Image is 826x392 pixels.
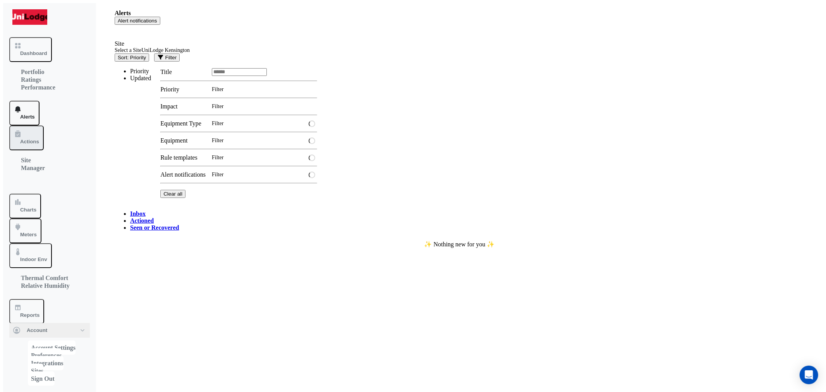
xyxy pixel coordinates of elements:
a: Thermal Comfort [21,271,68,285]
div: Account [9,344,90,383]
button: Filter [154,53,180,62]
button: Alert notifications [115,17,160,25]
a: Account Settings [28,340,76,355]
app-icon: Reports [14,304,39,311]
button: Dashboard [9,37,52,62]
li: Updated [130,75,151,82]
button: Clear all [160,190,185,198]
a: Site [21,153,31,167]
a: Sign Out [28,371,55,386]
a: Inbox [130,210,146,217]
label: Impact [160,103,206,110]
label: Title [160,69,206,76]
span: Reports [20,312,39,318]
span: Charts [20,207,36,213]
span: Indoor Env [20,256,47,262]
label: Rule templates [160,154,206,161]
a: Relative Humidity [21,279,70,293]
img: Company Logo [12,9,47,25]
a: Integrations [28,356,64,370]
label: Equipment [160,137,206,144]
a: Sites [28,364,43,378]
app-icon: Charts [14,198,36,206]
app-icon: Meters [14,223,37,231]
button: Indoor Env [9,243,52,268]
li: Priority [130,68,151,75]
button: Meters [9,218,41,243]
app-icon: Actions [14,130,39,138]
div: Alerts [115,10,131,17]
a: Ratings [21,72,41,87]
span: Alert notifications [118,18,157,24]
a: Portfolio [21,65,44,79]
a: Performance [21,80,55,95]
button: Account [9,323,90,338]
app-icon: Dashboard [14,42,47,50]
app-icon: Alerts [14,105,35,113]
a: Seen or Recovered [130,224,179,231]
label: Priority [160,86,206,93]
span: Dashboard [20,50,47,56]
button: Sort: Priority [115,53,149,62]
label: Site [115,40,124,47]
span: Actions [20,139,39,144]
span: Sort: Priority [118,55,146,60]
label: Alert notifications [160,171,206,178]
button: Reports [9,299,44,324]
button: Actions [9,126,44,150]
label: Equipment Type [160,120,206,127]
div: Indoor Env [9,274,90,293]
div: Dashboard [9,68,90,95]
span: Alerts [20,114,35,120]
a: Actioned [130,217,154,224]
div: ✨ Nothing new for you ✨ [115,241,804,248]
app-icon: Indoor Env [14,248,47,256]
div: Open Intercom Messenger [800,366,818,384]
span: Meters [20,232,37,237]
a: Preferences [28,348,62,363]
button: Charts [9,194,41,218]
a: Manager [21,161,45,175]
div: Actions [9,156,90,175]
span: Account [27,327,47,334]
button: Alerts [9,101,39,126]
